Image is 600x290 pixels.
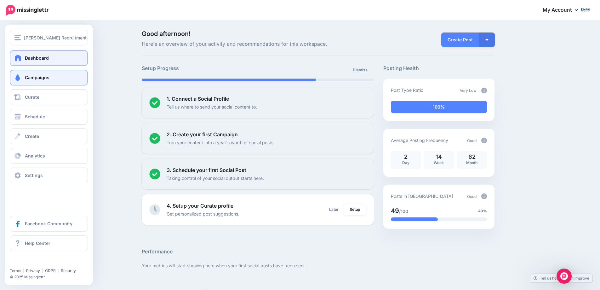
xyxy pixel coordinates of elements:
[142,262,494,269] p: Your metrics will start showing here when your first social posts have been sent.
[10,30,88,45] button: [PERSON_NAME] Recruitment- Specialist Legal Recruiters since [DATE]
[149,169,160,180] img: checked-circle.png
[530,274,592,282] a: Tell us how we can improve
[391,86,423,94] p: Post Type Ratio
[481,138,487,143] img: info-circle-grey.png
[25,240,50,246] span: Help Center
[441,33,479,47] a: Create Post
[343,204,366,215] a: Setup
[466,160,477,165] span: Month
[10,216,88,232] a: Facebook Community
[167,167,246,173] b: 3. Schedule your first Social Post
[142,40,374,48] span: Here's an overview of your activity and recommendations for this workspace.
[10,259,58,265] iframe: Twitter Follow Button
[25,153,45,158] span: Analytics
[142,30,191,38] span: Good afternoon!
[25,133,39,139] span: Create
[25,221,72,226] span: Facebook Community
[58,268,59,273] span: |
[383,64,494,72] h5: Posting Health
[142,248,494,256] h5: Performance
[167,96,229,102] b: 1. Connect a Social Profile
[25,75,49,80] span: Campaigns
[24,34,174,41] span: [PERSON_NAME] Recruitment- Specialist Legal Recruiters since [DATE]
[399,209,408,214] span: /100
[536,3,591,18] a: My Account
[25,114,45,119] span: Schedule
[149,97,160,108] img: checked-circle.png
[14,35,21,40] img: menu.png
[167,139,275,146] p: Turn your content into a year's worth of social posts.
[467,194,477,199] span: Good
[481,193,487,199] img: info-circle-grey.png
[460,154,484,160] p: 62
[434,160,444,165] span: Week
[325,204,342,215] a: Later
[149,133,160,144] img: checked-circle.png
[45,268,56,273] a: GDPR
[467,138,477,143] span: Good
[10,274,92,280] li: © 2025 Missinglettr
[427,154,451,160] p: 14
[10,50,88,66] a: Dashboard
[10,235,88,251] a: Help Center
[10,168,88,183] a: Settings
[26,268,40,273] a: Privacy
[61,268,76,273] a: Security
[167,103,257,110] p: Tell us where to send your social content to.
[167,203,233,209] b: 4. Setup your Curate profile
[23,268,24,273] span: |
[391,192,453,200] p: Posts in [GEOGRAPHIC_DATA]
[25,55,49,61] span: Dashboard
[391,217,438,221] div: 49% of your posts in the last 30 days have been from Drip Campaigns
[481,88,487,93] img: info-circle-grey.png
[167,210,239,217] p: Get personalized post suggestions.
[10,70,88,86] a: Campaigns
[557,269,572,284] div: Open Intercom Messenger
[349,64,371,76] a: Dismiss
[391,101,487,113] div: 100% of your posts in the last 30 days have been from Drip Campaigns
[6,5,49,15] img: Missinglettr
[10,268,21,273] a: Terms
[460,88,477,93] span: Very Low
[10,128,88,144] a: Create
[10,109,88,125] a: Schedule
[391,137,448,144] p: Average Posting Frequency
[394,154,418,160] p: 2
[478,208,487,214] span: 49%
[167,131,238,138] b: 2. Create your first Campaign
[142,64,258,72] h5: Setup Progress
[42,268,43,273] span: |
[25,94,39,100] span: Curate
[149,204,160,215] img: clock-grey.png
[167,175,264,182] p: Taking control of your social output starts here.
[391,207,399,215] span: 49
[10,148,88,164] a: Analytics
[402,160,409,165] span: Day
[485,39,489,41] img: arrow-down-white.png
[25,173,43,178] span: Settings
[10,89,88,105] a: Curate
